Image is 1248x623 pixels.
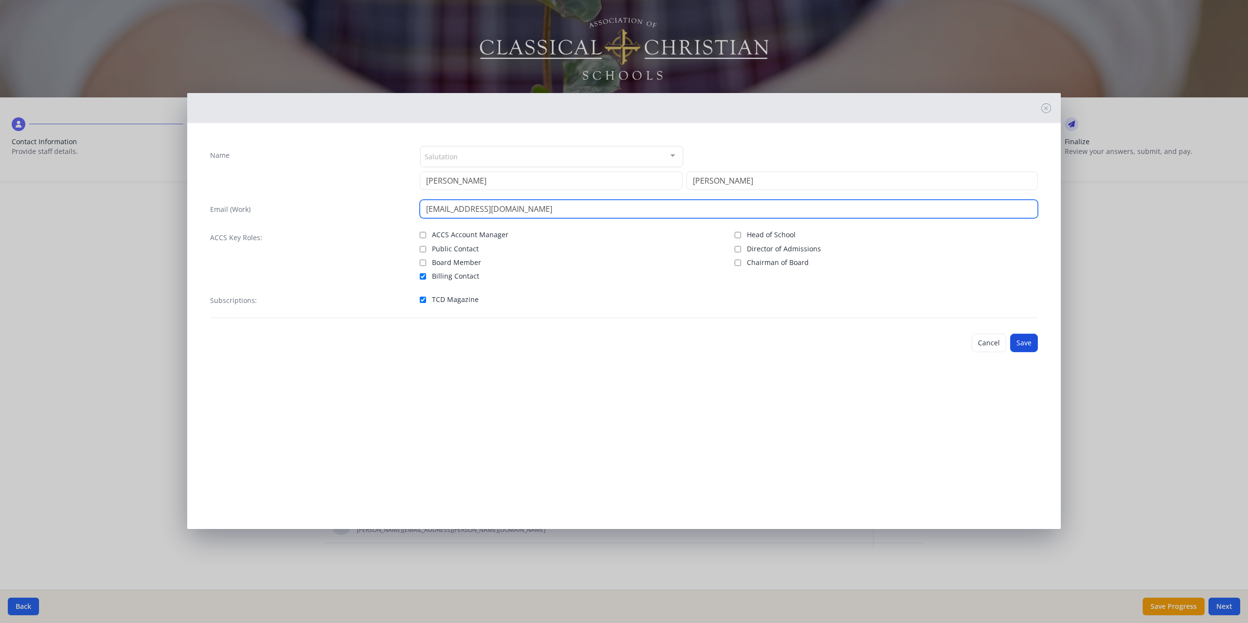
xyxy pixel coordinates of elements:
button: Save [1010,334,1038,352]
input: ACCS Account Manager [420,232,426,238]
input: Billing Contact [420,273,426,280]
span: ACCS Account Manager [432,230,508,240]
button: Cancel [972,334,1006,352]
span: Salutation [425,151,458,162]
span: TCD Magazine [432,295,479,304]
input: Board Member [420,260,426,266]
span: Chairman of Board [747,258,809,267]
span: Public Contact [432,244,479,254]
input: contact@site.com [420,200,1038,218]
span: Board Member [432,258,481,267]
input: Chairman of Board [735,260,741,266]
input: Public Contact [420,246,426,252]
label: Email (Work) [210,205,251,214]
span: Head of School [747,230,796,240]
input: First Name [420,171,682,190]
input: Head of School [735,232,741,238]
input: TCD Magazine [420,297,426,303]
label: Name [210,151,230,160]
input: Director of Admissions [735,246,741,252]
label: Subscriptions: [210,296,257,305]
span: Billing Contact [432,271,479,281]
span: Director of Admissions [747,244,821,254]
label: ACCS Key Roles: [210,233,262,243]
input: Last Name [686,171,1038,190]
